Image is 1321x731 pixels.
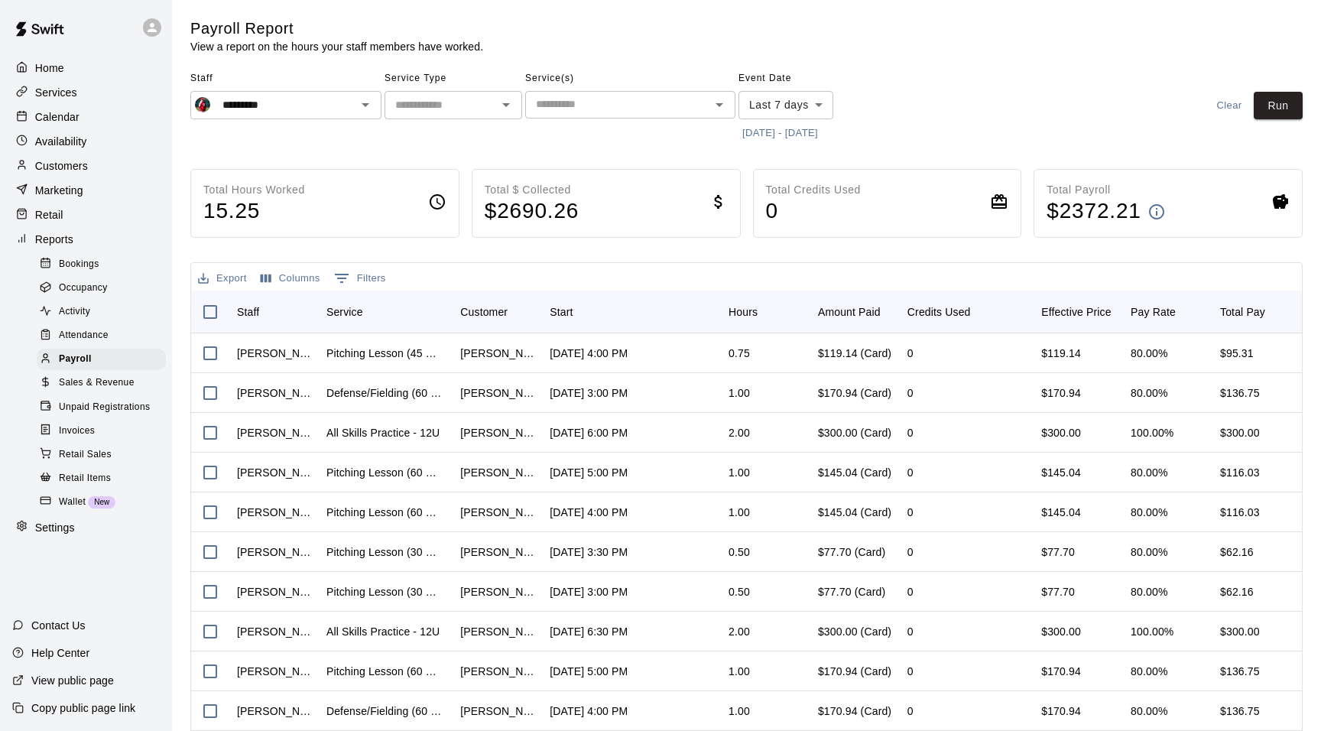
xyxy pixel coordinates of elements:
div: Sep 12, 2025 at 3:00 PM [550,385,628,401]
div: $77.70 [1034,572,1123,612]
div: Customer [453,291,542,333]
p: Settings [35,520,75,535]
a: Calendar [12,106,160,128]
div: 100.00% [1131,425,1173,440]
div: Morgan Jones [460,385,534,401]
a: Reports [12,228,160,251]
div: $170.94 [1034,373,1123,413]
p: Total Hours Worked [203,182,305,198]
div: 0 [907,385,914,401]
a: Home [12,57,160,80]
a: Payroll [37,348,172,372]
div: Christina Payne [460,465,534,480]
div: Retail Sales [37,444,166,466]
p: Services [35,85,77,100]
div: Brad Cromartie [460,664,534,679]
button: [DATE] - [DATE] [738,122,822,145]
div: All Skills Practice - 12U [326,624,440,639]
div: $170.94 (Card) [818,385,891,401]
div: $62.16 [1220,584,1254,599]
span: Wallet [59,495,86,510]
div: Total Pay [1220,291,1265,333]
div: Effective Price [1041,291,1111,333]
div: Staff [237,291,259,333]
span: Activity [59,304,90,320]
h4: $ 2372.21 [1047,198,1141,225]
div: $136.75 [1220,703,1260,719]
div: 0.50 [729,544,750,560]
div: 0.75 [729,346,750,361]
div: 0 [907,346,914,361]
div: 80.00% [1131,664,1167,679]
div: $145.04 [1034,453,1123,492]
div: Kyle Bunn [237,624,311,639]
div: Sep 11, 2025 at 5:00 PM [550,465,628,480]
div: Kyle Bunn [237,703,311,719]
div: 0 [907,465,914,480]
div: Sep 9, 2025 at 5:00 PM [550,664,628,679]
div: Amount Paid [810,291,900,333]
div: Defense/Fielding (60 min)- Kyle Bunn [326,385,445,401]
a: Attendance [37,324,172,348]
p: Customers [35,158,88,174]
a: Availability [12,130,160,153]
button: Run [1254,92,1303,120]
div: Sep 9, 2025 at 4:00 PM [550,703,628,719]
div: $300.00 [1034,612,1123,651]
div: Staff [229,291,319,333]
div: Attendance [37,325,166,346]
div: 80.00% [1131,703,1167,719]
a: WalletNew [37,490,172,514]
a: Occupancy [37,276,172,300]
button: Open [709,94,730,115]
div: Kyle Bunn [237,505,311,520]
div: Sep 11, 2025 at 4:00 PM [550,505,628,520]
p: View public page [31,673,114,688]
a: Services [12,81,160,104]
div: $145.04 (Card) [818,505,891,520]
p: Availability [35,134,87,149]
div: Sales & Revenue [37,372,166,394]
button: Show filters [330,266,390,291]
div: Customer [460,291,508,333]
span: Retail Sales [59,447,112,463]
h4: $ 2690.26 [485,198,579,225]
p: Total Payroll [1047,182,1166,198]
span: Event Date [738,67,872,91]
div: Bookings [37,254,166,275]
div: Jeremy Hardwick [460,346,534,361]
div: Pitching Lesson (60 min)- Kyle Bunn [326,664,445,679]
div: Last 7 days [738,91,833,119]
div: Pay Rate [1131,291,1176,333]
button: Open [495,94,517,115]
span: New [88,498,115,506]
p: Reports [35,232,73,247]
div: 100.00% [1131,624,1173,639]
span: Attendance [59,328,109,343]
a: Retail Items [37,466,172,490]
p: Retail [35,207,63,223]
div: Kyle Bunn [237,465,311,480]
a: Customers [12,154,160,177]
div: 80.00% [1131,346,1167,361]
div: 80.00% [1131,505,1167,520]
div: Jeremy Hardwick [460,425,534,440]
span: Service Type [385,67,522,91]
a: Settings [12,516,160,539]
a: Bookings [37,252,172,276]
div: $300.00 [1220,425,1260,440]
div: All Skills Practice - 12U [326,425,440,440]
p: Total Credits Used [766,182,861,198]
div: $62.16 [1220,544,1254,560]
div: Start [550,291,573,333]
span: Sales & Revenue [59,375,135,391]
div: Defense/Fielding (60 min)- Kyle Bunn [326,703,445,719]
span: Invoices [59,424,95,439]
div: Pitching Lesson (60 min)- Kyle Bunn [326,465,445,480]
div: Scott Riese [460,703,534,719]
p: Calendar [35,109,80,125]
